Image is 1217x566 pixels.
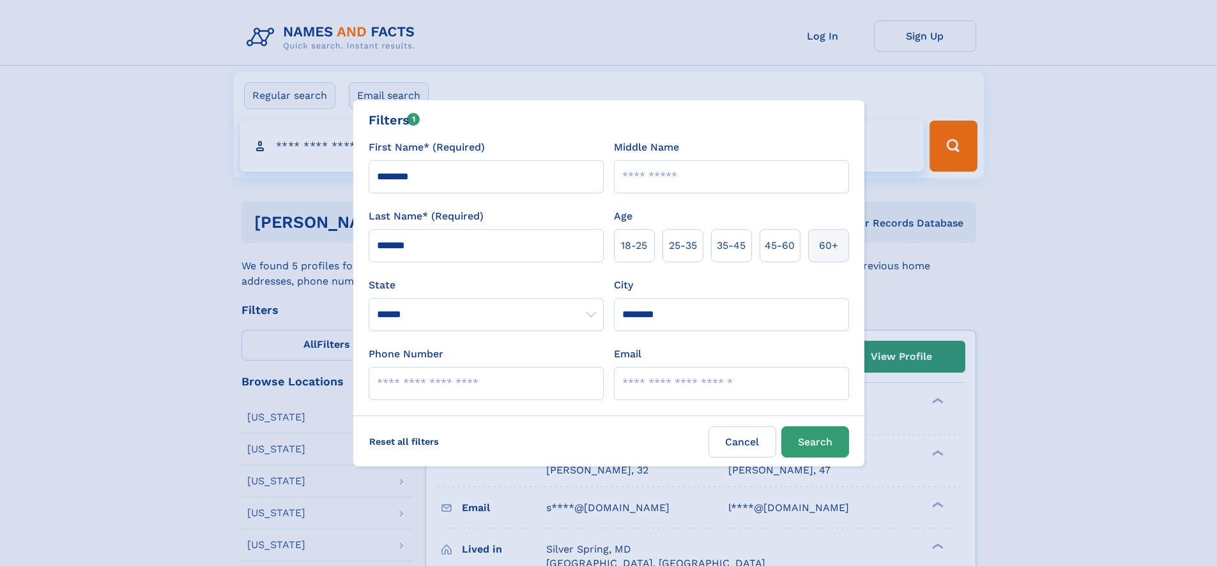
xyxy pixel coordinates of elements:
[621,238,647,253] span: 18‑25
[614,346,641,362] label: Email
[614,209,632,224] label: Age
[717,238,746,253] span: 35‑45
[819,238,838,253] span: 60+
[369,140,485,155] label: First Name* (Required)
[614,278,633,293] label: City
[369,209,484,224] label: Last Name* (Required)
[614,140,679,155] label: Middle Name
[708,426,776,458] label: Cancel
[669,238,697,253] span: 25‑35
[765,238,795,253] span: 45‑60
[369,278,604,293] label: State
[369,346,443,362] label: Phone Number
[781,426,849,458] button: Search
[361,426,447,457] label: Reset all filters
[369,110,420,130] div: Filters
